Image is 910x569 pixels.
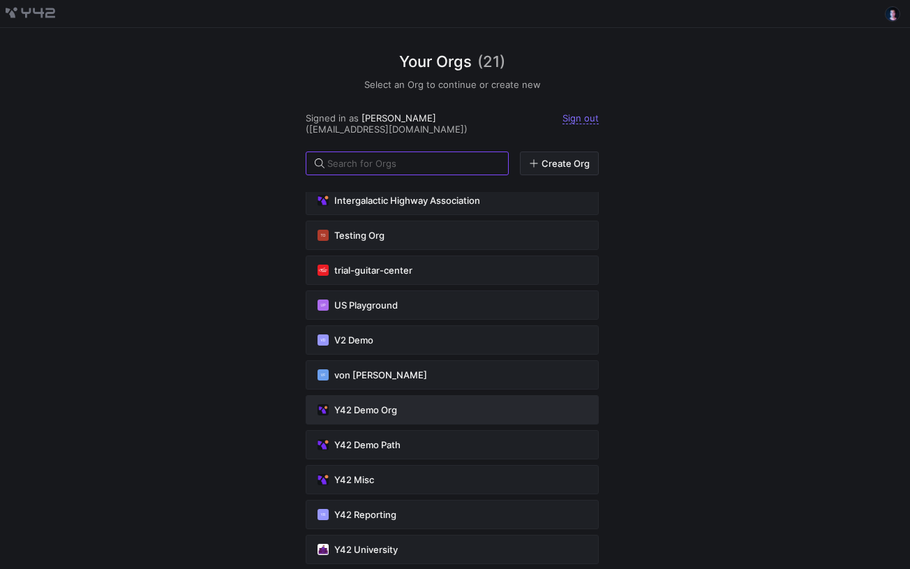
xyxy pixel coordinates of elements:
[542,158,590,169] span: Create Org
[884,6,901,22] button: https://lh3.googleusercontent.com/a-/AOh14Gj536Mo-W-oWB4s5436VUSgjgKCvefZ6q9nQWHwUA=s96-c
[318,334,329,346] div: VD
[306,112,359,124] span: Signed in as
[399,50,472,73] span: Your Orgs
[318,509,329,520] div: YR
[334,474,374,485] span: Y42 Misc
[327,158,497,169] input: Search for Orgs
[318,404,329,415] img: https://storage.googleapis.com/y42-prod-data-exchange/images/wGRgYe1eIP2JIxZ3aMfdjHlCeekm0sHD6HRd...
[334,230,385,241] span: Testing Org
[318,439,329,450] img: https://storage.googleapis.com/y42-prod-data-exchange/images/sNc8FPKbEAdPSCLovfjDPrW0cFagSgjvNwEd...
[306,465,599,494] button: https://storage.googleapis.com/y42-prod-data-exchange/images/E4LAT4qaMCxLTOZoOQ32fao10ZFgsP4yJQ8S...
[306,290,599,320] button: UPUS Playground
[334,300,398,311] span: US Playground
[318,230,329,241] div: TO
[334,439,401,450] span: Y42 Demo Path
[334,404,397,415] span: Y42 Demo Org
[334,265,412,276] span: trial-guitar-center
[562,112,599,124] a: Sign out
[318,369,329,380] div: VF
[318,195,329,206] img: https://storage.googleapis.com/y42-prod-data-exchange/images/vCCDBKBpPOWhNnGtCnKjTyn5O4VX7gbmlOKt...
[306,79,599,90] h5: Select an Org to continue or create new
[306,500,599,529] button: YRY42 Reporting
[306,325,599,355] button: VDV2 Demo
[334,195,480,206] span: Intergalactic Highway Association
[306,395,599,424] button: https://storage.googleapis.com/y42-prod-data-exchange/images/wGRgYe1eIP2JIxZ3aMfdjHlCeekm0sHD6HRd...
[306,535,599,564] button: https://storage.googleapis.com/y42-prod-data-exchange/images/Qmmu4gaZdtStRPSB4PMz82MkPpDGKhLKrVpX...
[334,509,396,520] span: Y42 Reporting
[520,152,599,175] a: Create Org
[318,300,329,311] div: UP
[477,50,505,73] span: (21)
[306,360,599,390] button: VFvon [PERSON_NAME]
[306,430,599,459] button: https://storage.googleapis.com/y42-prod-data-exchange/images/sNc8FPKbEAdPSCLovfjDPrW0cFagSgjvNwEd...
[306,256,599,285] button: https://storage.googleapis.com/y42-prod-data-exchange/images/66e7teuhPUnqkEisAZFLYS20msBZwoWqRDDG...
[318,544,329,555] img: https://storage.googleapis.com/y42-prod-data-exchange/images/Qmmu4gaZdtStRPSB4PMz82MkPpDGKhLKrVpX...
[318,474,329,485] img: https://storage.googleapis.com/y42-prod-data-exchange/images/E4LAT4qaMCxLTOZoOQ32fao10ZFgsP4yJQ8S...
[318,265,329,276] img: https://storage.googleapis.com/y42-prod-data-exchange/images/66e7teuhPUnqkEisAZFLYS20msBZwoWqRDDG...
[334,369,427,380] span: von [PERSON_NAME]
[334,544,398,555] span: Y42 University
[306,186,599,215] button: https://storage.googleapis.com/y42-prod-data-exchange/images/vCCDBKBpPOWhNnGtCnKjTyn5O4VX7gbmlOKt...
[306,124,468,135] span: ([EMAIL_ADDRESS][DOMAIN_NAME])
[306,221,599,250] button: TOTesting Org
[334,334,373,346] span: V2 Demo
[361,112,436,124] span: [PERSON_NAME]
